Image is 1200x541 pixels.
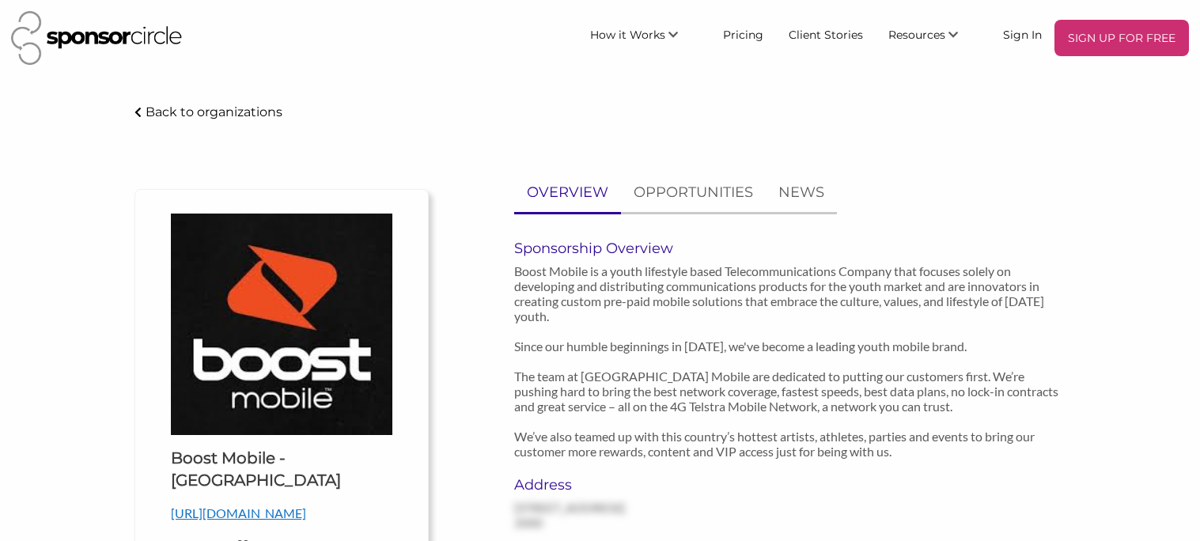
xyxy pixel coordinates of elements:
a: Pricing [710,20,776,48]
li: Resources [876,20,990,56]
a: Sign In [990,20,1054,48]
p: NEWS [778,181,824,204]
li: How it Works [577,20,710,56]
a: Client Stories [776,20,876,48]
h6: Sponsorship Overview [514,240,1066,257]
p: SIGN UP FOR FREE [1061,26,1183,50]
p: OVERVIEW [527,181,608,204]
h6: Address [514,476,682,494]
h1: Boost Mobile - [GEOGRAPHIC_DATA] [171,447,392,491]
span: How it Works [590,28,665,42]
p: OPPORTUNITIES [634,181,753,204]
span: Resources [888,28,945,42]
img: Sponsor Circle Logo [11,11,182,65]
p: Back to organizations [146,104,282,119]
p: [URL][DOMAIN_NAME] [171,503,392,524]
p: Boost Mobile is a youth lifestyle based Telecommunications Company that focuses solely on develop... [514,263,1066,459]
img: Logo [171,214,392,435]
